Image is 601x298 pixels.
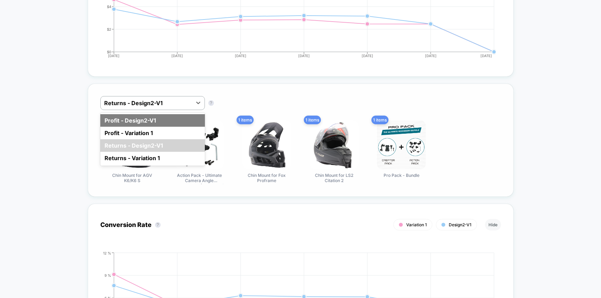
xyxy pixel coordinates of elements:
tspan: 9 % [105,273,111,277]
span: Chin Mount for AGV K6/K6 S [106,173,158,184]
img: Chin Mount for LS2 Citation 2 [310,120,359,169]
span: Variation 1 [406,222,427,227]
span: 1 items [371,116,388,124]
tspan: $0 [107,49,111,54]
span: Chin Mount for LS2 Citation 2 [308,173,360,184]
tspan: [DATE] [108,54,120,58]
span: Chin Mount for Fox Proframe [241,173,293,184]
span: 1 items [237,116,254,124]
tspan: [DATE] [425,54,437,58]
button: ? [208,100,214,106]
tspan: $4 [107,4,111,8]
button: Hide [485,219,501,230]
span: Design2-V1 [449,222,471,227]
tspan: 12 % [103,251,111,255]
img: Pro Pack - Bundle [377,120,426,169]
tspan: [DATE] [235,54,246,58]
span: Pro Pack - Bundle [384,173,419,184]
img: Chin Mount for Fox Proframe [242,120,291,169]
span: 1 items [304,116,321,124]
div: Returns - Variation 1 [100,152,205,164]
div: Profit - Design2-V1 [100,114,205,127]
div: Profit - Variation 1 [100,127,205,139]
span: Action Pack - Ultimate Camera Angle Adjustability (Best Value) [173,173,225,184]
button: ? [155,222,161,228]
tspan: [DATE] [171,54,183,58]
tspan: $2 [107,27,111,31]
tspan: [DATE] [362,54,373,58]
tspan: [DATE] [298,54,310,58]
tspan: [DATE] [480,54,492,58]
div: Returns - Design2-V1 [100,139,205,152]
